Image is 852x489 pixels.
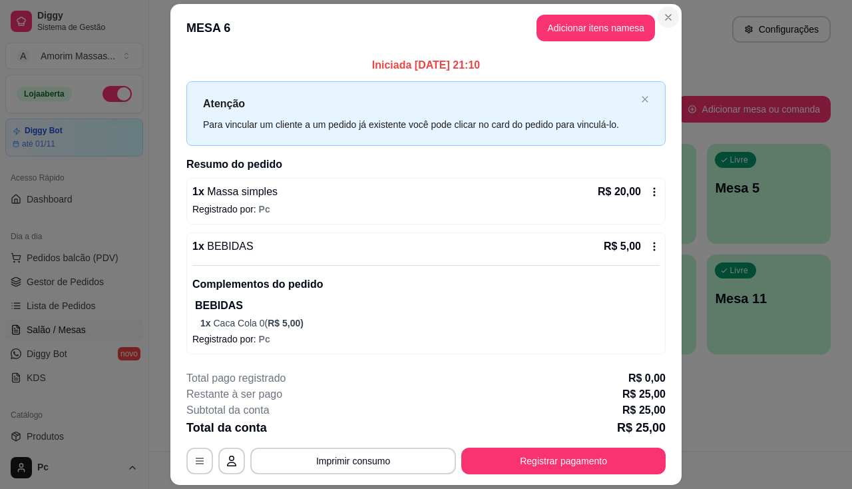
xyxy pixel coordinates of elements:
p: Iniciada [DATE] 21:10 [186,57,666,73]
p: Caca Cola 0 ( [200,316,660,330]
p: Complementos do pedido [192,276,660,292]
p: Total pago registrado [186,370,286,386]
p: R$ 0,00 [628,370,666,386]
button: Imprimir consumo [250,448,456,474]
p: R$ 25,00 [617,418,666,437]
span: Massa simples [204,186,278,197]
div: Para vincular um cliente a um pedido já existente você pode clicar no card do pedido para vinculá... [203,117,636,132]
p: 1 x [192,239,254,254]
span: Pc [259,334,270,344]
p: Atenção [203,95,636,112]
p: BEBIDAS [195,298,660,314]
p: Registrado por: [192,203,660,216]
h2: Resumo do pedido [186,157,666,173]
span: close [641,95,649,103]
button: Close [658,7,679,28]
p: R$ 25,00 [622,402,666,418]
p: 1 x [192,184,278,200]
span: R$ 5,00 ) [268,318,304,328]
button: Registrar pagamento [461,448,666,474]
p: Total da conta [186,418,267,437]
p: R$ 20,00 [598,184,641,200]
p: Registrado por: [192,332,660,346]
button: close [641,95,649,104]
span: Pc [259,204,270,215]
p: Restante à ser pago [186,386,282,402]
span: 1 x [200,318,213,328]
p: R$ 25,00 [622,386,666,402]
button: Adicionar itens namesa [536,15,655,41]
p: Subtotal da conta [186,402,270,418]
header: MESA 6 [170,4,682,52]
p: R$ 5,00 [604,239,641,254]
span: BEBIDAS [204,241,254,252]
